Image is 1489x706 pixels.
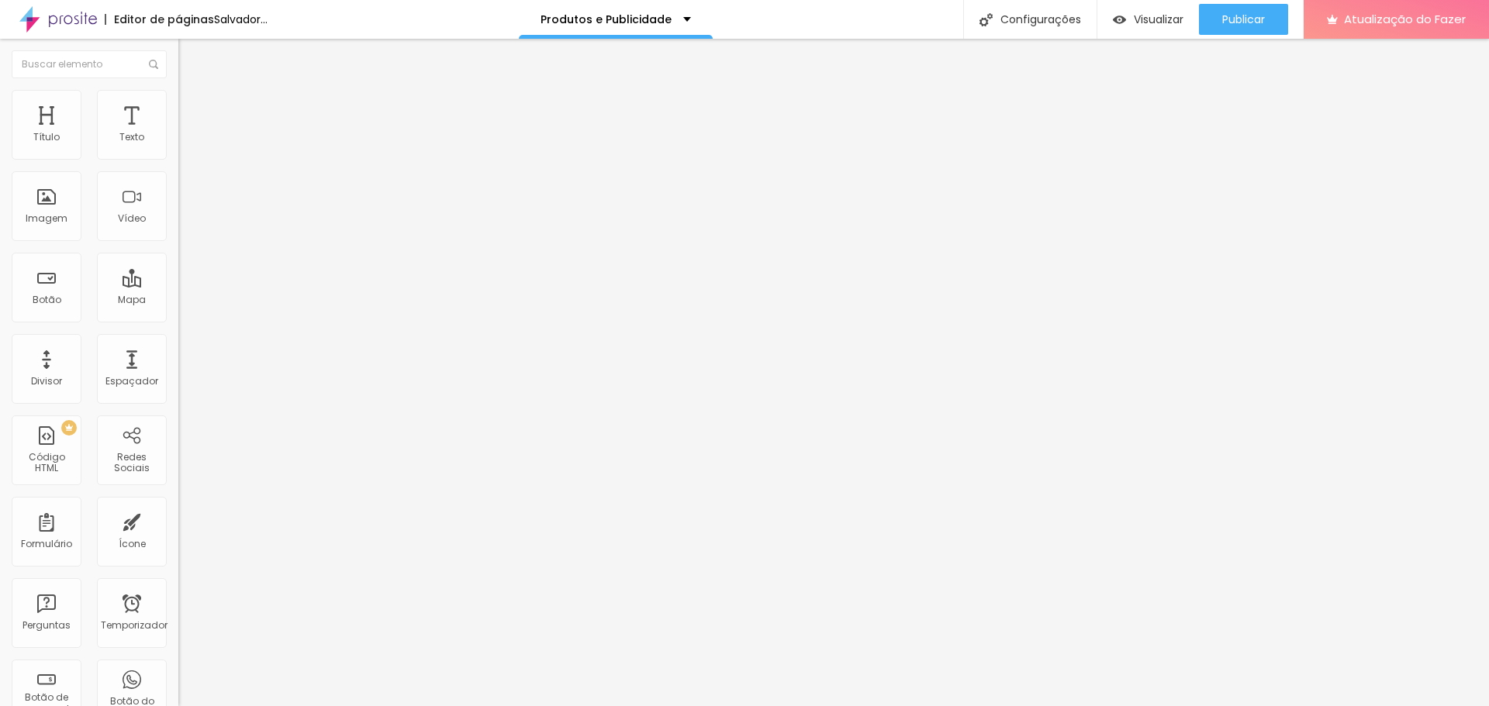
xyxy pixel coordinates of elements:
font: Temporizador [101,618,168,632]
font: Redes Sociais [114,450,150,474]
font: Editor de páginas [114,12,214,27]
button: Publicar [1199,4,1288,35]
font: Publicar [1222,12,1265,27]
img: Ícone [149,60,158,69]
img: Ícone [979,13,993,26]
font: Atualização do Fazer [1344,11,1466,27]
input: Buscar elemento [12,50,167,78]
font: Perguntas [22,618,71,632]
font: Divisor [31,374,62,387]
font: Espaçador [105,374,158,387]
font: Código HTML [29,450,65,474]
font: Ícone [119,537,146,550]
font: Botão [33,293,61,306]
font: Formulário [21,537,72,550]
font: Texto [119,130,144,143]
font: Visualizar [1134,12,1183,27]
font: Configurações [1000,12,1081,27]
font: Mapa [118,293,146,306]
font: Título [33,130,60,143]
img: view-1.svg [1113,13,1126,26]
iframe: Editor [178,39,1489,706]
button: Visualizar [1097,4,1199,35]
font: Imagem [26,212,67,225]
font: Vídeo [118,212,146,225]
font: Salvador... [214,12,268,27]
font: Produtos e Publicidade [541,12,672,27]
